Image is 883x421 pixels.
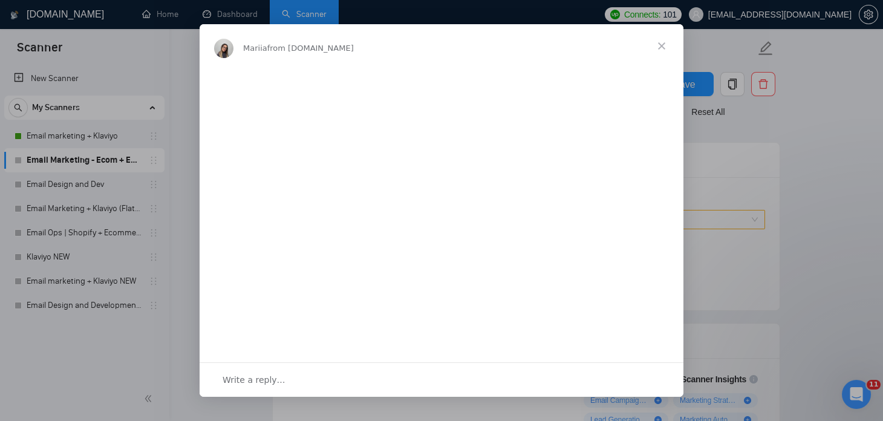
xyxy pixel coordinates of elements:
[640,24,683,68] span: Close
[267,44,354,53] span: from [DOMAIN_NAME]
[243,44,267,53] span: Mariia
[214,39,233,58] img: Profile image for Mariia
[200,362,683,397] div: Open conversation and reply
[223,372,285,388] span: Write a reply…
